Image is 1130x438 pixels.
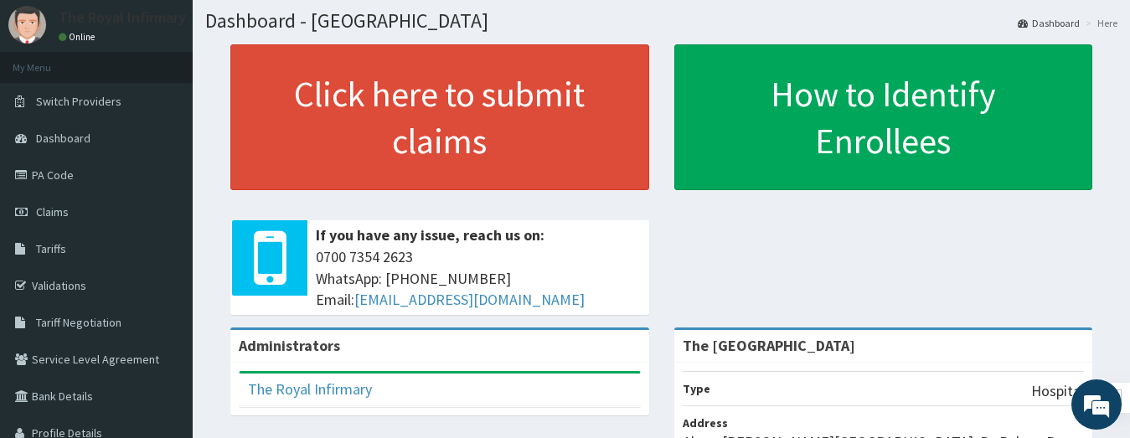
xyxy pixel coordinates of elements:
a: [EMAIL_ADDRESS][DOMAIN_NAME] [354,290,585,309]
a: Dashboard [1018,16,1080,30]
span: 0700 7354 2623 WhatsApp: [PHONE_NUMBER] Email: [316,246,641,311]
b: If you have any issue, reach us on: [316,225,544,245]
span: Dashboard [36,131,90,146]
span: Switch Providers [36,94,121,109]
span: Tariff Negotiation [36,315,121,330]
a: The Royal Infirmary [248,379,372,399]
strong: The [GEOGRAPHIC_DATA] [683,336,855,355]
a: Online [59,31,99,43]
span: Tariffs [36,241,66,256]
span: Claims [36,204,69,219]
a: How to Identify Enrollees [674,44,1093,190]
h1: Dashboard - [GEOGRAPHIC_DATA] [205,10,1117,32]
img: User Image [8,6,46,44]
li: Here [1081,16,1117,30]
p: Hospital [1031,380,1084,402]
a: Click here to submit claims [230,44,649,190]
p: The Royal Infirmary [59,10,186,25]
b: Type [683,381,710,396]
b: Address [683,415,728,430]
b: Administrators [239,336,340,355]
